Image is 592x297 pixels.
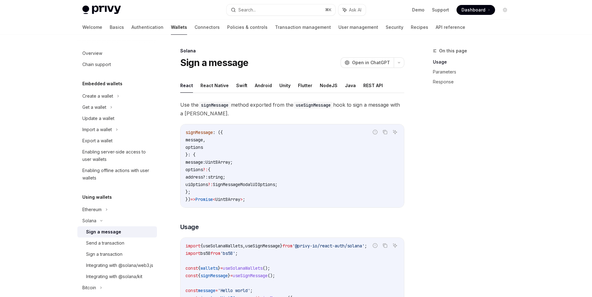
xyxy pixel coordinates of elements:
[200,250,210,256] span: bs58
[203,137,205,143] span: ,
[412,7,424,13] a: Demo
[77,226,157,237] a: Sign a message
[280,243,282,249] span: }
[411,20,428,35] a: Recipes
[433,57,515,67] a: Usage
[245,243,280,249] span: useSignMessage
[195,197,213,202] span: Promise
[243,243,245,249] span: ,
[341,57,394,68] button: Open in ChatGPT
[186,144,203,150] span: options
[186,159,205,165] span: message:
[243,197,245,202] span: ;
[345,78,356,93] button: Java
[223,265,263,271] span: useSolanaWallets
[279,78,291,93] button: Unity
[500,5,510,15] button: Toggle dark mode
[230,273,233,278] span: =
[215,288,218,293] span: =
[236,78,247,93] button: Swift
[275,182,278,187] span: ;
[77,165,157,184] a: Enabling offline actions with user wallets
[198,288,215,293] span: message
[186,197,190,202] span: })
[220,250,235,256] span: 'bs58'
[82,167,153,182] div: Enabling offline actions with user wallets
[205,174,208,180] span: :
[198,273,200,278] span: {
[186,265,198,271] span: const
[186,152,195,157] span: }: {
[82,148,153,163] div: Enabling server-side access to user wallets
[215,197,240,202] span: Uint8Array
[82,20,102,35] a: Welcome
[213,130,223,135] span: : ({
[110,20,124,35] a: Basics
[200,273,228,278] span: signMessage
[186,137,203,143] span: message
[352,60,390,66] span: Open in ChatGPT
[235,250,238,256] span: ;
[180,100,404,118] span: Use the method exported from the hook to sign a message with a [PERSON_NAME].
[77,48,157,59] a: Overview
[436,20,465,35] a: API reference
[439,47,467,55] span: On this page
[186,288,198,293] span: const
[433,67,515,77] a: Parameters
[180,48,404,54] div: Solana
[86,228,121,236] div: Sign a message
[386,20,403,35] a: Security
[255,78,272,93] button: Android
[218,288,250,293] span: 'Hello world'
[233,273,268,278] span: useSignMessage
[82,115,114,122] div: Update a wallet
[186,243,200,249] span: import
[298,78,312,93] button: Flutter
[82,284,96,291] div: Bitcoin
[77,59,157,70] a: Chain support
[223,174,225,180] span: ;
[200,78,229,93] button: React Native
[338,20,378,35] a: User management
[371,128,379,136] button: Report incorrect code
[180,223,199,231] span: Usage
[282,243,292,249] span: from
[199,102,231,109] code: signMessage
[432,7,449,13] a: Support
[208,167,210,172] span: {
[77,249,157,260] a: Sign a transaction
[391,242,399,250] button: Ask AI
[263,265,270,271] span: ();
[457,5,495,15] a: Dashboard
[82,126,112,133] div: Import a wallet
[200,243,203,249] span: {
[77,135,157,146] a: Export a wallet
[228,273,230,278] span: }
[77,271,157,282] a: Integrating with @solana/kit
[186,273,198,278] span: const
[371,242,379,250] button: Report incorrect code
[82,6,121,14] img: light logo
[195,20,220,35] a: Connectors
[200,265,218,271] span: wallets
[82,104,106,111] div: Get a wallet
[338,4,366,16] button: Ask AI
[190,197,195,202] span: =>
[363,78,383,93] button: REST API
[381,128,389,136] button: Copy the contents from the code block
[82,80,122,87] h5: Embedded wallets
[186,130,213,135] span: signMessage
[82,206,102,213] div: Ethereum
[250,288,253,293] span: ;
[77,237,157,249] a: Send a transaction
[82,137,112,144] div: Export a wallet
[82,217,96,224] div: Solana
[186,167,203,172] span: options
[461,7,485,13] span: Dashboard
[230,159,233,165] span: ;
[186,250,200,256] span: import
[433,77,515,87] a: Response
[82,92,113,100] div: Create a wallet
[238,6,256,14] div: Search...
[86,239,124,247] div: Send a transaction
